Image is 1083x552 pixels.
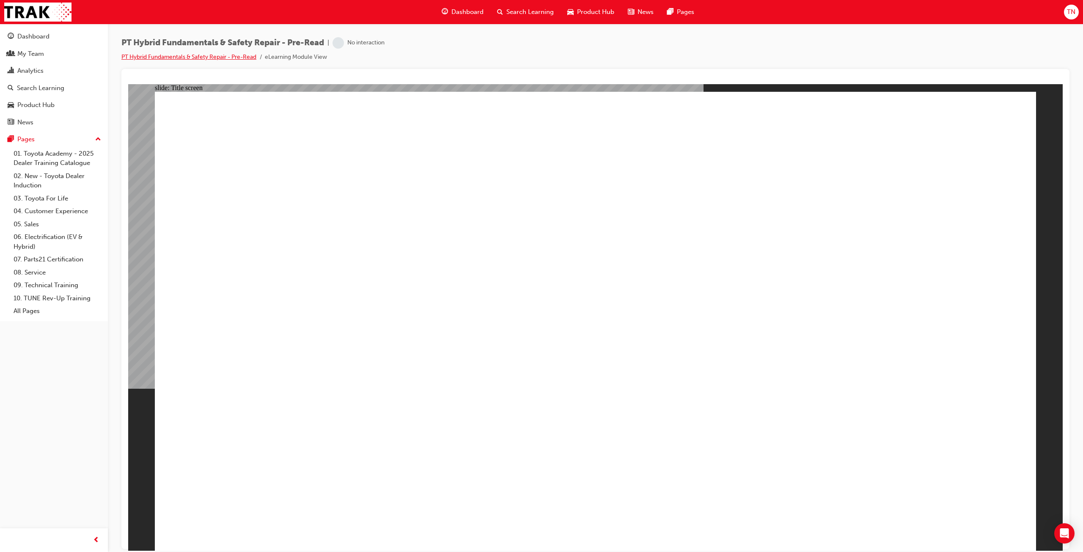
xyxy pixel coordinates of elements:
[17,66,44,76] div: Analytics
[638,7,654,17] span: News
[4,3,71,22] img: Trak
[1054,523,1075,544] div: Open Intercom Messenger
[8,102,14,109] span: car-icon
[121,53,256,60] a: PT Hybrid Fundamentals & Safety Repair - Pre-Read
[265,52,327,62] li: eLearning Module View
[10,170,104,192] a: 02. New - Toyota Dealer Induction
[3,27,104,132] button: DashboardMy TeamAnalyticsSearch LearningProduct HubNews
[17,118,33,127] div: News
[3,97,104,113] a: Product Hub
[10,305,104,318] a: All Pages
[621,3,660,21] a: news-iconNews
[8,33,14,41] span: guage-icon
[17,49,44,59] div: My Team
[677,7,694,17] span: Pages
[10,253,104,266] a: 07. Parts21 Certification
[435,3,490,21] a: guage-iconDashboard
[10,192,104,205] a: 03. Toyota For Life
[561,3,621,21] a: car-iconProduct Hub
[490,3,561,21] a: search-iconSearch Learning
[10,205,104,218] a: 04. Customer Experience
[10,266,104,279] a: 08. Service
[10,231,104,253] a: 06. Electrification (EV & Hybrid)
[3,132,104,147] button: Pages
[327,38,329,48] span: |
[10,218,104,231] a: 05. Sales
[17,135,35,144] div: Pages
[17,100,55,110] div: Product Hub
[8,119,14,126] span: news-icon
[451,7,484,17] span: Dashboard
[10,147,104,170] a: 01. Toyota Academy - 2025 Dealer Training Catalogue
[660,3,701,21] a: pages-iconPages
[667,7,673,17] span: pages-icon
[93,535,99,546] span: prev-icon
[347,39,385,47] div: No interaction
[3,80,104,96] a: Search Learning
[1067,7,1075,17] span: TN
[121,38,324,48] span: PT Hybrid Fundamentals & Safety Repair - Pre-Read
[17,83,64,93] div: Search Learning
[506,7,554,17] span: Search Learning
[8,136,14,143] span: pages-icon
[10,292,104,305] a: 10. TUNE Rev-Up Training
[10,279,104,292] a: 09. Technical Training
[3,29,104,44] a: Dashboard
[333,37,344,49] span: learningRecordVerb_NONE-icon
[3,63,104,79] a: Analytics
[8,67,14,75] span: chart-icon
[8,50,14,58] span: people-icon
[1064,5,1079,19] button: TN
[95,134,101,145] span: up-icon
[442,7,448,17] span: guage-icon
[628,7,634,17] span: news-icon
[3,115,104,130] a: News
[577,7,614,17] span: Product Hub
[567,7,574,17] span: car-icon
[497,7,503,17] span: search-icon
[17,32,49,41] div: Dashboard
[8,85,14,92] span: search-icon
[3,46,104,62] a: My Team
